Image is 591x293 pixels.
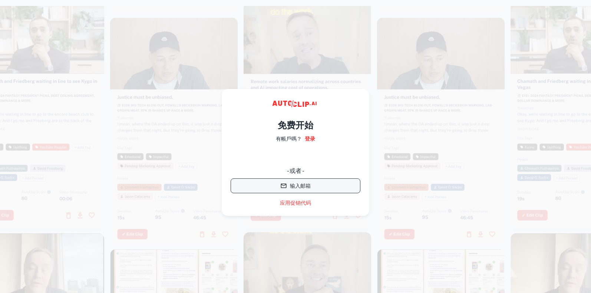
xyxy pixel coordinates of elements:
[276,136,302,142] font: 有帳戶嗎？
[278,120,313,130] font: 免费开始
[227,148,364,164] iframe: “使用Google账号登录”按钮
[290,183,311,189] font: 输入邮箱
[305,136,315,142] font: 登录
[231,178,360,193] button: 输入邮箱
[287,167,304,174] font: - 或者 -
[305,135,315,143] a: 登录
[280,200,311,206] font: 应用促销代码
